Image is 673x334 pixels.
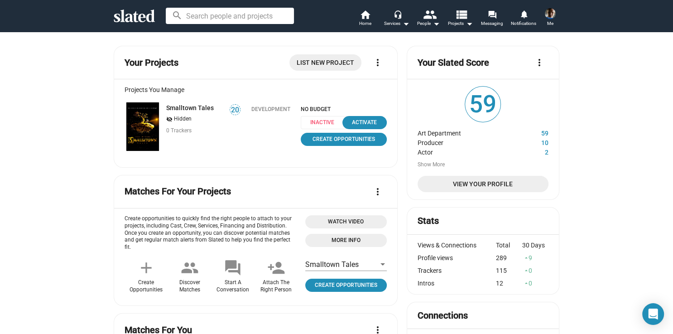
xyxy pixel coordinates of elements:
[418,137,514,146] dt: Producer
[301,116,349,129] span: Inactive
[523,255,529,261] mat-icon: arrow_drop_up
[476,9,508,29] a: Messaging
[130,279,163,294] div: Create Opportunities
[496,280,522,287] div: 12
[381,9,413,29] button: Services
[125,185,231,198] mat-card-title: Matches For Your Projects
[384,18,409,29] div: Services
[508,9,539,29] a: Notifications
[487,10,496,19] mat-icon: forum
[431,18,442,29] mat-icon: arrow_drop_down
[423,8,436,21] mat-icon: people
[642,303,664,325] div: Open Intercom Messenger
[180,259,198,277] mat-icon: people
[166,127,192,134] span: 0 Trackers
[496,267,522,274] div: 115
[418,280,496,287] div: Intros
[166,8,294,24] input: Search people and projects
[418,57,489,69] mat-card-title: Your Slated Score
[514,146,548,156] dd: 2
[305,215,387,228] button: Open 'Opportunities Intro Video' dialog
[372,57,383,68] mat-icon: more_vert
[481,18,503,29] span: Messaging
[418,254,496,261] div: Profile views
[522,280,548,287] div: 0
[309,281,383,290] span: Create Opportunities
[545,8,556,19] img: Iain McCaig
[523,280,529,286] mat-icon: arrow_drop_up
[230,106,240,115] span: 20
[464,18,475,29] mat-icon: arrow_drop_down
[360,9,370,20] mat-icon: home
[137,259,155,277] mat-icon: add
[267,259,285,277] mat-icon: person_add
[522,254,548,261] div: 9
[305,260,359,269] span: Smalltown Tales
[418,127,514,137] dt: Art Department
[342,116,387,129] button: Activate
[417,18,440,29] div: People
[400,18,411,29] mat-icon: arrow_drop_down
[418,215,439,227] mat-card-title: Stats
[125,86,387,93] div: Projects You Manage
[348,118,381,127] div: Activate
[301,133,387,146] a: Create Opportunities
[534,57,545,68] mat-icon: more_vert
[289,54,361,71] a: List New Project
[125,57,178,69] mat-card-title: Your Projects
[251,106,290,112] div: Development
[297,54,354,71] span: List New Project
[125,101,161,153] a: Smalltown Tales
[418,267,496,274] div: Trackers
[465,87,500,122] span: 59
[394,10,402,18] mat-icon: headset_mic
[418,176,548,192] a: View Your Profile
[418,242,496,249] div: Views & Connections
[126,102,159,151] img: Smalltown Tales
[372,186,383,197] mat-icon: more_vert
[311,236,381,245] span: More Info
[413,9,444,29] button: People
[179,279,200,294] div: Discover Matches
[511,18,536,29] span: Notifications
[359,18,371,29] span: Home
[418,146,514,156] dt: Actor
[216,279,249,294] div: Start A Conversation
[523,267,529,274] mat-icon: arrow_drop_up
[514,127,548,137] dd: 59
[349,9,381,29] a: Home
[306,135,381,144] span: Create Opportunities
[496,242,522,249] div: Total
[444,9,476,29] button: Projects
[448,18,473,29] span: Projects
[514,137,548,146] dd: 10
[166,115,173,124] mat-icon: visibility_off
[166,104,214,111] a: Smalltown Tales
[522,267,548,274] div: 0
[418,310,468,322] mat-card-title: Connections
[125,215,298,252] p: Create opportunities to quickly find the right people to attach to your projects, including Cast,...
[519,10,528,18] mat-icon: notifications
[547,18,553,29] span: Me
[522,242,548,249] div: 30 Days
[305,234,387,247] a: Open 'More info' dialog with information about Opportunities
[301,106,387,112] span: NO BUDGET
[496,254,522,261] div: 289
[539,6,561,30] button: Iain McCaigMe
[455,8,468,21] mat-icon: view_list
[305,279,387,292] a: Click to open project profile page opportunities tab
[174,116,192,123] span: Hidden
[260,279,292,294] div: Attach The Right Person
[425,176,541,192] span: View Your Profile
[418,161,445,169] button: Show More
[224,259,242,277] mat-icon: forum
[311,217,381,227] span: Watch Video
